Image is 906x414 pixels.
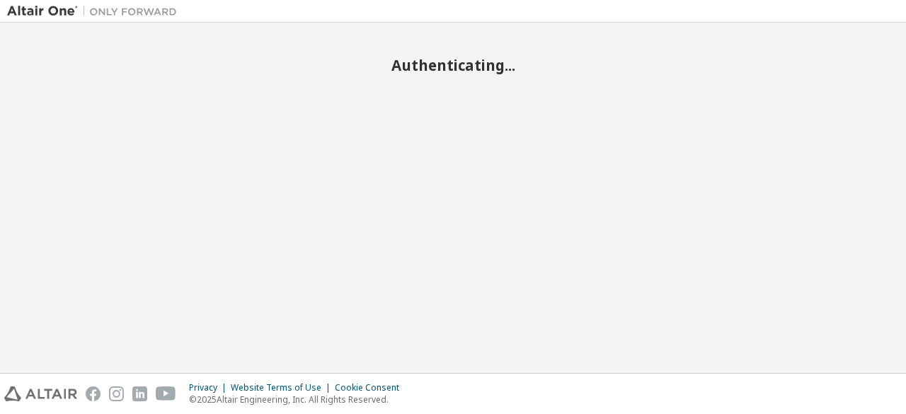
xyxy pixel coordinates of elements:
[156,386,176,401] img: youtube.svg
[189,393,408,406] p: © 2025 Altair Engineering, Inc. All Rights Reserved.
[7,4,184,18] img: Altair One
[4,386,77,401] img: altair_logo.svg
[231,382,335,393] div: Website Terms of Use
[7,56,899,74] h2: Authenticating...
[189,382,231,393] div: Privacy
[335,382,408,393] div: Cookie Consent
[109,386,124,401] img: instagram.svg
[132,386,147,401] img: linkedin.svg
[86,386,101,401] img: facebook.svg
